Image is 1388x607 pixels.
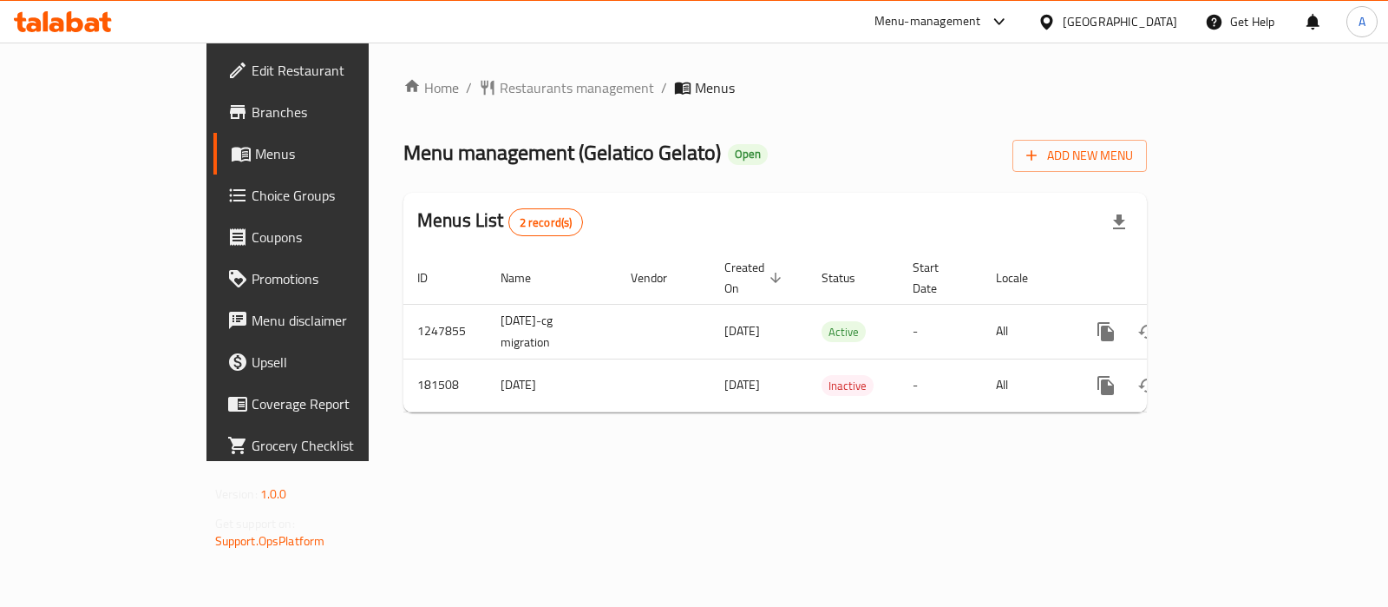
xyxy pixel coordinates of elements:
[500,77,654,98] span: Restaurants management
[1071,252,1266,305] th: Actions
[822,376,874,396] span: Inactive
[403,77,1147,98] nav: breadcrumb
[1098,201,1140,243] div: Export file
[403,133,721,172] span: Menu management ( Gelatico Gelato )
[822,375,874,396] div: Inactive
[403,304,487,359] td: 1247855
[213,383,438,425] a: Coverage Report
[252,227,424,247] span: Coupons
[479,77,654,98] a: Restaurants management
[996,267,1051,288] span: Locale
[982,304,1071,359] td: All
[1359,12,1365,31] span: A
[487,359,617,412] td: [DATE]
[724,320,760,342] span: [DATE]
[252,102,424,122] span: Branches
[260,483,287,505] span: 1.0.0
[661,77,667,98] li: /
[213,175,438,216] a: Choice Groups
[728,144,768,165] div: Open
[417,208,583,236] h2: Menus List
[724,373,760,396] span: [DATE]
[213,300,438,341] a: Menu disclaimer
[724,257,787,299] span: Created On
[1127,365,1169,406] button: Change Status
[255,143,424,164] span: Menus
[1085,311,1127,353] button: more
[631,267,690,288] span: Vendor
[1026,145,1133,167] span: Add New Menu
[215,512,295,535] span: Get support on:
[213,49,438,91] a: Edit Restaurant
[874,11,981,32] div: Menu-management
[213,133,438,175] a: Menus
[252,393,424,414] span: Coverage Report
[1063,12,1177,31] div: [GEOGRAPHIC_DATA]
[982,359,1071,412] td: All
[1127,311,1169,353] button: Change Status
[822,322,866,342] span: Active
[508,208,584,236] div: Total records count
[215,530,325,552] a: Support.OpsPlatform
[252,352,424,373] span: Upsell
[822,267,878,288] span: Status
[728,147,768,162] span: Open
[913,257,961,299] span: Start Date
[213,425,438,466] a: Grocery Checklist
[213,91,438,133] a: Branches
[213,341,438,383] a: Upsell
[1012,140,1147,172] button: Add New Menu
[213,216,438,258] a: Coupons
[213,258,438,300] a: Promotions
[695,77,735,98] span: Menus
[466,77,472,98] li: /
[215,483,258,505] span: Version:
[252,435,424,456] span: Grocery Checklist
[252,268,424,289] span: Promotions
[487,304,617,359] td: [DATE]-cg migration
[501,267,553,288] span: Name
[509,214,583,231] span: 2 record(s)
[252,185,424,206] span: Choice Groups
[899,359,982,412] td: -
[403,359,487,412] td: 181508
[1085,365,1127,406] button: more
[252,60,424,81] span: Edit Restaurant
[822,321,866,342] div: Active
[417,267,450,288] span: ID
[899,304,982,359] td: -
[403,252,1266,412] table: enhanced table
[252,310,424,331] span: Menu disclaimer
